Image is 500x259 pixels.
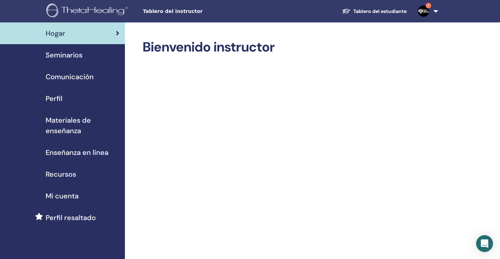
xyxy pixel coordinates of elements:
img: graduation-cap-white.svg [342,8,351,14]
span: Perfil resaltado [46,212,96,223]
span: Enseñanza en línea [46,147,108,158]
h2: Bienvenido instructor [142,39,437,55]
a: Tablero del estudiante [336,5,412,18]
div: Open Intercom Messenger [476,235,493,252]
img: logo.png [46,4,130,19]
span: Materiales de enseñanza [46,115,119,136]
span: Hogar [46,28,65,39]
img: default.jpg [418,6,429,17]
span: Perfil [46,93,62,104]
span: 1 [426,3,431,8]
span: Mi cuenta [46,191,79,201]
span: Tablero del instructor [143,8,248,15]
span: Seminarios [46,50,82,60]
span: Comunicación [46,71,94,82]
span: Recursos [46,169,76,179]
